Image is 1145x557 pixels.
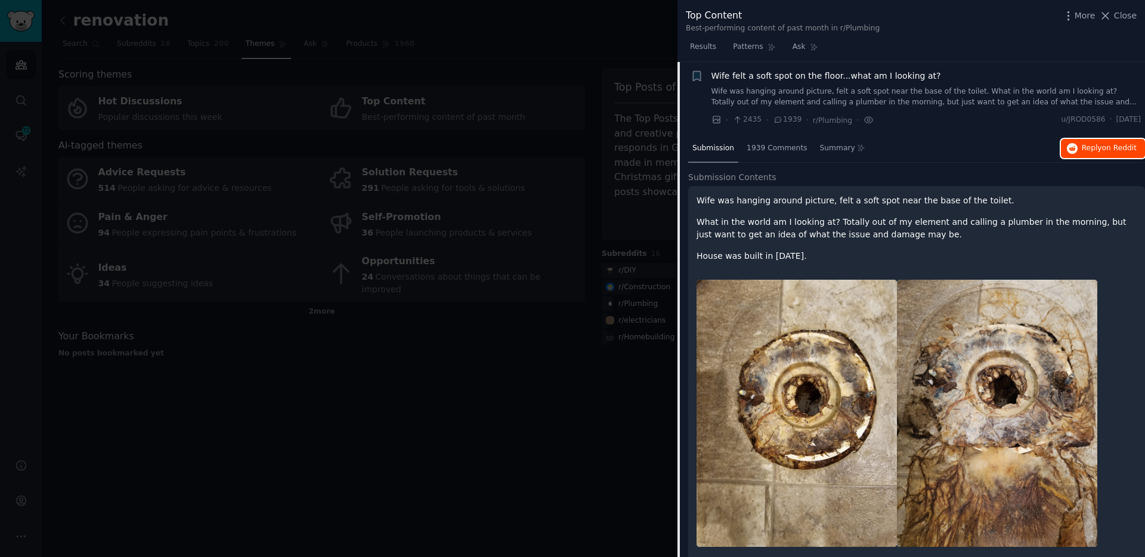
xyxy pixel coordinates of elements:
span: · [856,114,859,126]
span: Results [690,42,716,52]
span: Submission Contents [688,171,776,184]
p: Wife was hanging around picture, felt a soft spot near the base of the toilet. [697,194,1137,207]
span: 1939 [773,115,802,125]
span: on Reddit [1102,144,1137,152]
span: 1939 Comments [747,143,807,154]
span: Patterns [733,42,763,52]
img: Wife felt a soft spot on the floor...what am I looking at? [897,280,1097,547]
span: Submission [692,143,734,154]
span: · [726,114,728,126]
span: 2435 [732,115,762,125]
img: Wife felt a soft spot on the floor...what am I looking at? [697,280,897,547]
a: Wife felt a soft spot on the floor...what am I looking at? [711,70,941,82]
p: House was built in [DATE]. [697,250,1137,262]
button: Replyon Reddit [1061,139,1145,158]
div: Best-performing content of past month in r/Plumbing [686,23,880,34]
span: r/Plumbing [813,116,852,125]
span: Summary [820,143,855,154]
button: Close [1099,10,1137,22]
span: u/JROD0586 [1061,115,1105,125]
span: · [1110,115,1112,125]
span: More [1075,10,1096,22]
a: Results [686,38,720,62]
span: Close [1114,10,1137,22]
a: Wife was hanging around picture, felt a soft spot near the base of the toilet. What in the world ... [711,86,1141,107]
span: · [806,114,808,126]
a: Patterns [729,38,779,62]
span: [DATE] [1116,115,1141,125]
span: · [766,114,768,126]
button: More [1062,10,1096,22]
span: Reply [1082,143,1137,154]
div: Top Content [686,8,880,23]
span: Ask [793,42,806,52]
a: Ask [788,38,822,62]
p: What in the world am I looking at? Totally out of my element and calling a plumber in the morning... [697,216,1137,241]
